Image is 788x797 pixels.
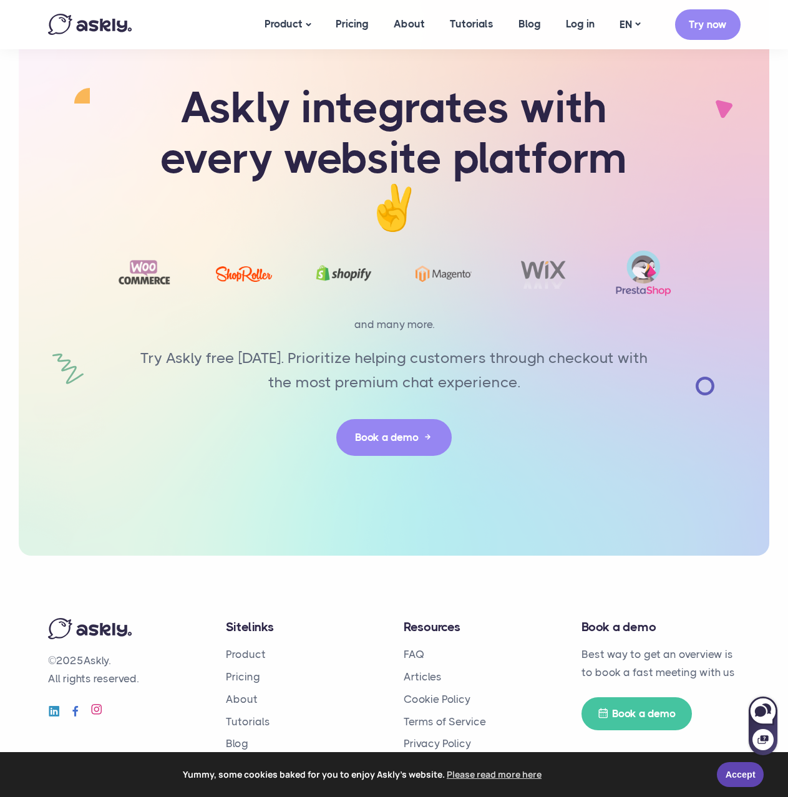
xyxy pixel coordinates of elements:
[747,694,779,756] iframe: Askly chat
[316,258,372,289] img: Shopify
[404,648,424,660] a: FAQ
[48,14,132,35] img: Askly
[226,618,385,636] h4: Sitelinks
[226,737,248,750] a: Blog
[226,670,260,683] a: Pricing
[416,266,472,282] img: Magento
[216,266,272,282] img: ShopRoller
[18,765,708,784] span: Yummy, some cookies baked for you to enjoy Askly's website.
[117,256,173,291] img: Woocommerce
[404,737,471,750] a: Privacy Policy
[48,652,207,688] p: © Askly. All rights reserved.
[445,765,543,784] a: learn more about cookies
[615,249,671,297] img: prestashop
[581,697,692,730] a: Book a demo
[717,762,764,787] a: Accept
[48,618,132,639] img: Askly logo
[675,9,741,40] a: Try now
[404,618,563,636] h4: Resources
[404,670,442,683] a: Articles
[581,645,741,682] p: Best way to get an overview is to book a fast meeting with us
[607,16,653,34] a: EN
[404,693,470,705] a: Cookie Policy
[404,715,486,728] a: Terms of Service
[336,419,452,456] a: Book a demo
[137,83,651,234] h1: Askly integrates with every website platform ✌️
[107,316,681,334] p: and many more.
[226,715,270,728] a: Tutorials
[56,654,84,667] span: 2025
[226,693,258,705] a: About
[515,258,572,289] img: Wix
[226,648,266,660] a: Product
[137,346,651,394] p: Try Askly free [DATE]. Prioritize helping customers through checkout with the most premium chat e...
[581,618,741,636] h4: Book a demo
